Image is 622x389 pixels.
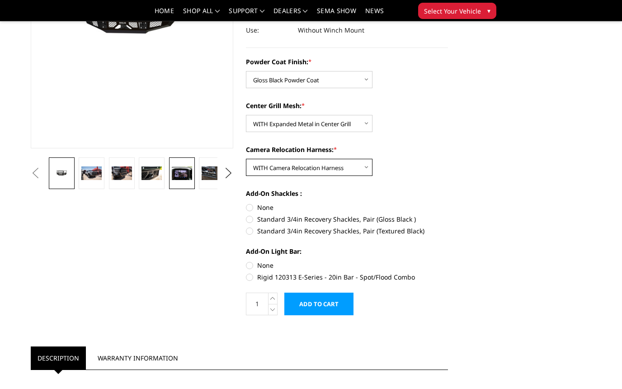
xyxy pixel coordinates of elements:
[284,293,353,315] input: Add to Cart
[246,145,448,154] label: Camera Relocation Harness:
[298,22,364,38] dd: Without Winch Mount
[487,6,490,15] span: ▾
[246,203,448,212] label: None
[246,214,448,224] label: Standard 3/4in Recovery Shackles, Pair (Gloss Black )
[246,247,448,256] label: Add-On Light Bar:
[112,166,132,180] img: 2020-2023 GMC Sierra 2500-3500 - FT Series - Extreme Front Bumper
[141,166,162,180] img: 2020-2023 GMC Sierra 2500-3500 - FT Series - Extreme Front Bumper
[31,346,86,370] a: Description
[229,8,264,21] a: Support
[246,261,448,270] label: None
[91,346,185,370] a: Warranty Information
[246,272,448,282] label: Rigid 120313 E-Series - 20in Bar - Spot/Flood Combo
[155,8,174,21] a: Home
[246,101,448,110] label: Center Grill Mesh:
[246,189,448,198] label: Add-On Shackles :
[28,166,42,180] button: Previous
[273,8,308,21] a: Dealers
[172,166,192,180] img: Clear View Camera: Relocate your front camera and keep the functionality completely.
[246,226,448,236] label: Standard 3/4in Recovery Shackles, Pair (Textured Black)
[81,166,102,180] img: 2020-2023 GMC Sierra 2500-3500 - FT Series - Extreme Front Bumper
[183,8,220,21] a: shop all
[202,166,222,180] img: 2020-2023 GMC Sierra 2500-3500 - FT Series - Extreme Front Bumper
[246,57,448,66] label: Powder Coat Finish:
[246,22,291,38] dt: Use:
[424,6,481,16] span: Select Your Vehicle
[365,8,384,21] a: News
[221,166,235,180] button: Next
[418,3,496,19] button: Select Your Vehicle
[317,8,356,21] a: SEMA Show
